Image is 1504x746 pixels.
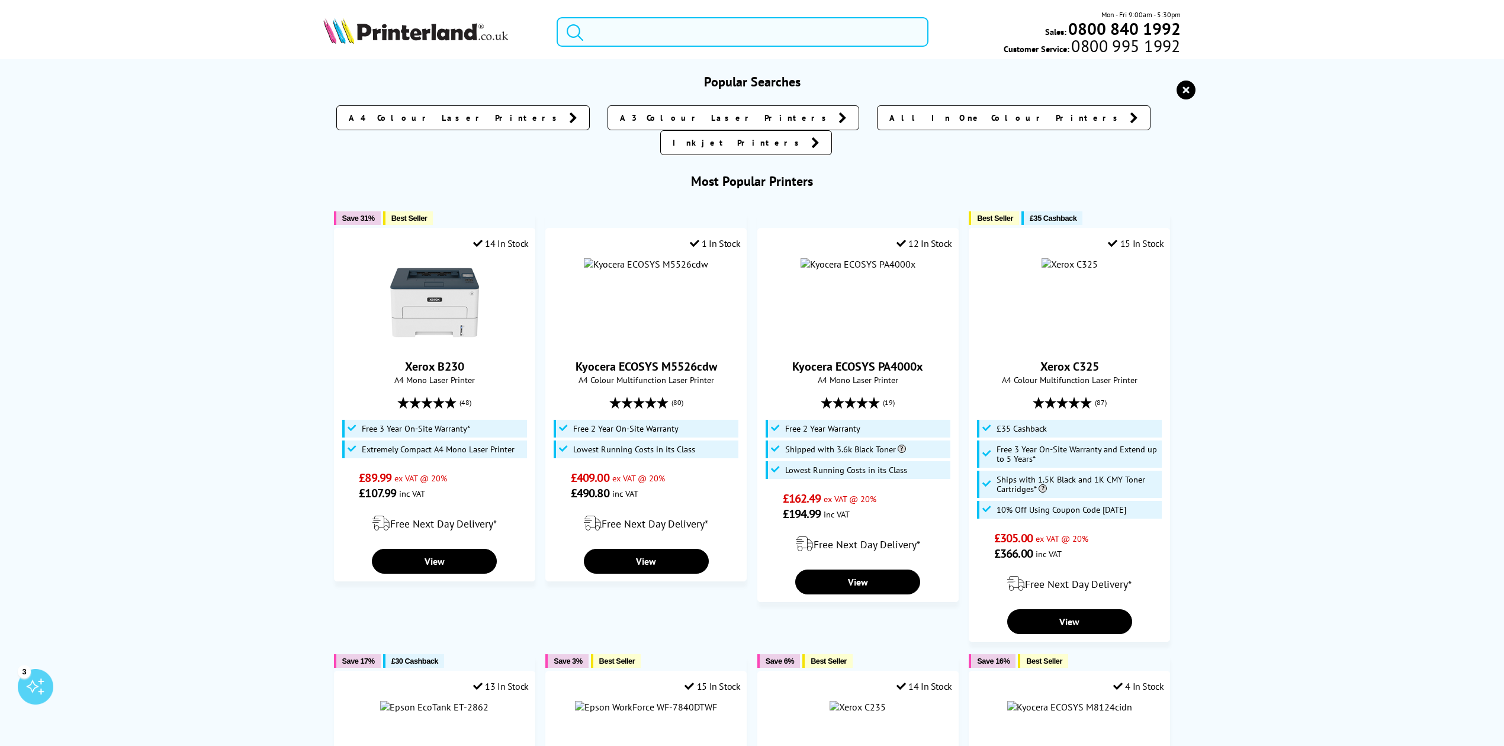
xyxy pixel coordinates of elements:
img: Xerox C325 [1042,258,1098,270]
span: (87) [1095,391,1107,414]
span: Best Seller [391,214,428,223]
button: Best Seller [802,654,853,668]
button: Save 16% [969,654,1015,668]
div: 14 In Stock [473,237,529,249]
button: Save 17% [334,654,381,668]
span: Ships with 1.5K Black and 1K CMY Toner Cartridges* [997,475,1159,494]
span: Lowest Running Costs in its Class [573,445,695,454]
span: (19) [883,391,895,414]
span: All In One Colour Printers [889,112,1124,124]
a: Xerox B230 [405,359,464,374]
span: Save 16% [977,657,1010,665]
span: Free 3 Year On-Site Warranty and Extend up to 5 Years* [997,445,1159,464]
a: A4 Colour Laser Printers [336,105,590,130]
b: 0800 840 1992 [1068,18,1181,40]
h3: Popular Searches [323,73,1181,90]
span: Shipped with 3.6k Black Toner [785,445,906,454]
span: £194.99 [783,506,821,522]
span: Save 6% [766,657,794,665]
span: ex VAT @ 20% [1036,533,1088,544]
div: 13 In Stock [473,680,529,692]
div: 14 In Stock [896,680,952,692]
span: Free 3 Year On-Site Warranty* [362,424,470,433]
img: Epson EcoTank ET-2862 [380,701,489,713]
img: Xerox C235 [830,701,886,713]
span: ex VAT @ 20% [612,472,665,484]
a: View [795,570,920,594]
button: £35 Cashback [1021,211,1082,225]
a: Printerland Logo [323,18,542,46]
span: £35 Cashback [1030,214,1076,223]
span: A4 Colour Multifunction Laser Printer [975,374,1164,385]
span: £162.49 [783,491,821,506]
img: Kyocera ECOSYS PA4000x [801,258,915,270]
div: 3 [18,665,31,678]
span: £30 Cashback [391,657,438,665]
span: £409.00 [571,470,609,485]
a: All In One Colour Printers [877,105,1151,130]
button: Save 3% [545,654,588,668]
span: inc VAT [824,509,850,520]
span: inc VAT [1036,548,1062,559]
img: Kyocera ECOSYS M5526cdw [584,258,708,270]
h3: Most Popular Printers [323,173,1181,189]
span: 10% Off Using Coupon Code [DATE] [997,505,1126,515]
a: View [1007,609,1132,634]
span: Save 31% [342,214,375,223]
div: modal_delivery [764,528,952,561]
span: Lowest Running Costs in its Class [785,465,907,475]
span: A3 Colour Laser Printers [620,112,833,124]
a: Xerox C325 [1040,359,1099,374]
div: 1 In Stock [690,237,741,249]
button: Best Seller [969,211,1019,225]
img: Epson WorkForce WF-7840DTWF [575,701,717,713]
span: (48) [459,391,471,414]
span: Best Seller [1026,657,1062,665]
div: modal_delivery [975,567,1164,600]
span: Best Seller [977,214,1013,223]
span: £107.99 [359,485,396,501]
button: Best Seller [591,654,641,668]
a: View [584,549,709,574]
div: 15 In Stock [684,680,740,692]
span: £490.80 [571,485,609,501]
span: ex VAT @ 20% [394,472,447,484]
span: Free 2 Year On-Site Warranty [573,424,679,433]
span: £305.00 [994,530,1033,546]
span: Customer Service: [1004,40,1180,54]
span: £35 Cashback [997,424,1047,433]
span: Save 17% [342,657,375,665]
button: Best Seller [383,211,433,225]
a: Kyocera ECOSYS M5526cdw [576,359,717,374]
span: £366.00 [994,546,1033,561]
img: Xerox B230 [390,258,479,347]
button: Best Seller [1018,654,1068,668]
span: A4 Mono Laser Printer [764,374,952,385]
span: Inkjet Printers [673,137,805,149]
span: £89.99 [359,470,391,485]
a: Kyocera ECOSYS PA4000x [792,359,923,374]
div: 15 In Stock [1108,237,1164,249]
span: Best Seller [599,657,635,665]
span: inc VAT [612,488,638,499]
span: Save 3% [554,657,582,665]
div: modal_delivery [552,507,740,540]
span: A4 Mono Laser Printer [340,374,529,385]
a: A3 Colour Laser Printers [608,105,859,130]
input: Search product [557,17,928,47]
span: 0800 995 1992 [1069,40,1180,52]
span: inc VAT [399,488,425,499]
span: Free 2 Year Warranty [785,424,860,433]
img: Kyocera ECOSYS M8124cidn [1007,701,1132,713]
span: Mon - Fri 9:00am - 5:30pm [1101,9,1181,20]
div: modal_delivery [340,507,529,540]
a: View [372,549,497,574]
span: ex VAT @ 20% [824,493,876,504]
a: 0800 840 1992 [1066,23,1181,34]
